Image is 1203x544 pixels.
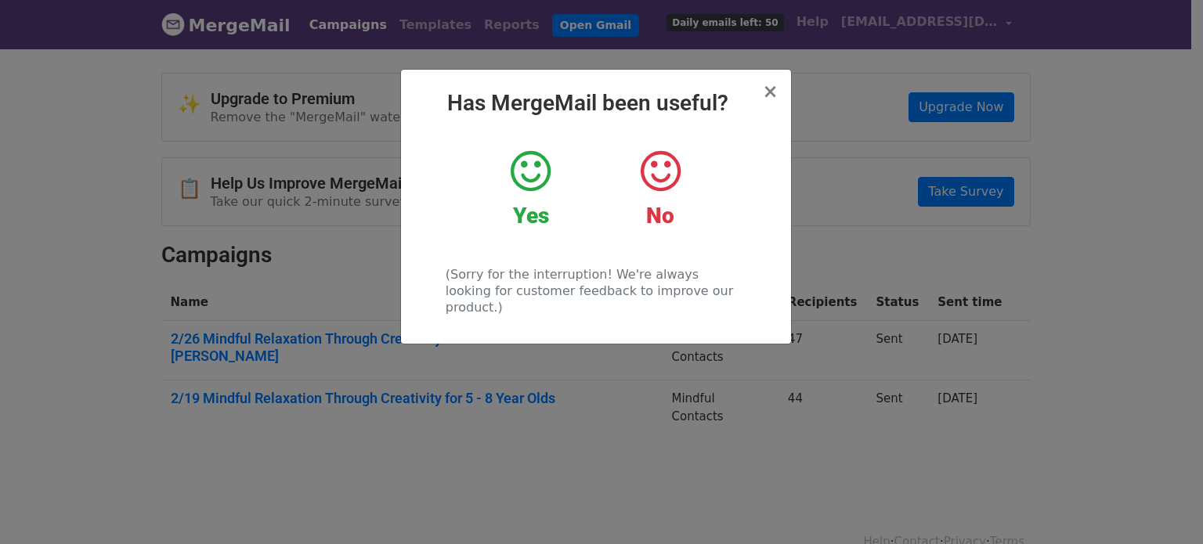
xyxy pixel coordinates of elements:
[513,203,549,229] strong: Yes
[646,203,674,229] strong: No
[607,148,713,229] a: No
[446,266,746,315] p: (Sorry for the interruption! We're always looking for customer feedback to improve our product.)
[478,148,583,229] a: Yes
[762,82,778,101] button: Close
[762,81,778,103] span: ×
[414,90,779,117] h2: Has MergeMail been useful?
